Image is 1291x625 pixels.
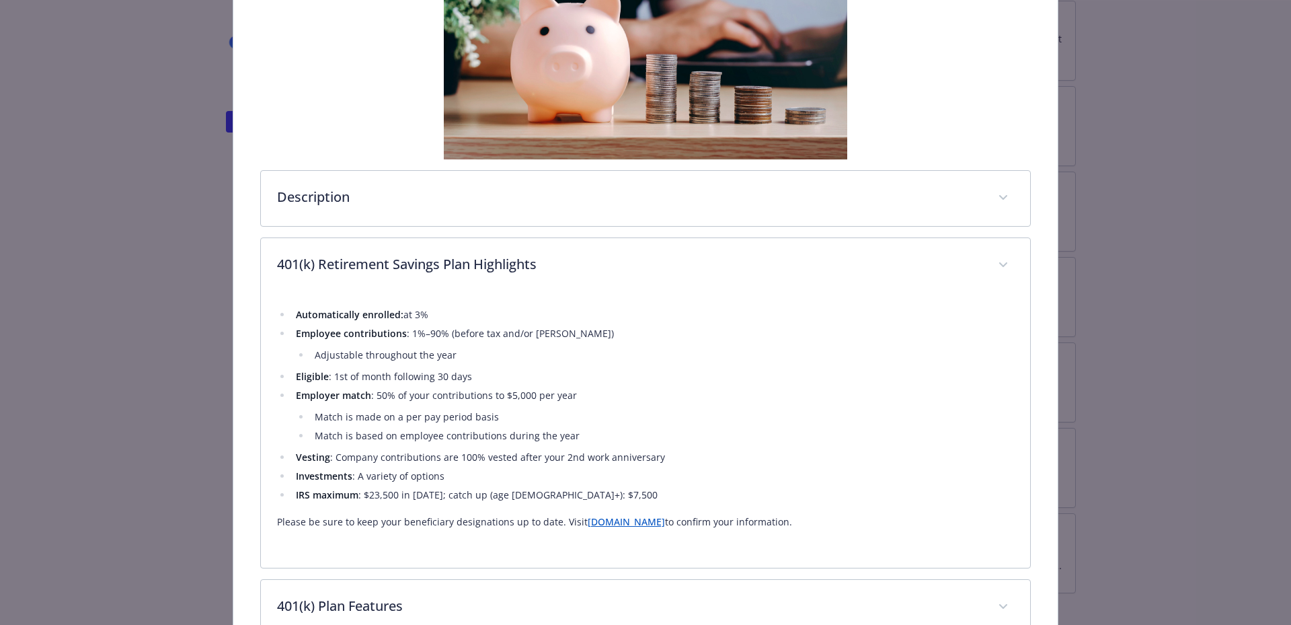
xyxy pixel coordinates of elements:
li: : Company contributions are 100% vested after your 2nd work anniversary [292,449,1015,466]
strong: Employee contributions [296,327,407,340]
p: 401(k) Retirement Savings Plan Highlights [277,254,982,274]
strong: Employer match [296,389,371,402]
li: : $23,500 in [DATE]; catch up (age [DEMOGRAPHIC_DATA]+): $7,500 [292,487,1015,503]
strong: Vesting [296,451,330,464]
a: [DOMAIN_NAME] [588,515,665,528]
p: Description [277,187,982,207]
li: : 50% of your contributions to $5,000 per year [292,388,1015,444]
li: Match is made on a per pay period basis [311,409,1015,425]
li: : 1%–90% (before tax and/or [PERSON_NAME]) [292,326,1015,363]
li: : A variety of options [292,468,1015,484]
strong: IRS maximum [296,488,358,501]
p: 401(k) Plan Features [277,596,982,616]
li: Match is based on employee contributions during the year [311,428,1015,444]
p: Please be sure to keep your beneficiary designations up to date. Visit to confirm your information. [277,514,1015,530]
li: at 3% [292,307,1015,323]
div: 401(k) Retirement Savings Plan Highlights [261,293,1031,568]
div: Description [261,171,1031,226]
li: : 1st of month following 30 days [292,369,1015,385]
strong: Eligible [296,370,329,383]
strong: Automatically enrolled: [296,308,403,321]
strong: Investments [296,470,352,482]
div: 401(k) Retirement Savings Plan Highlights [261,238,1031,293]
li: Adjustable throughout the year [311,347,1015,363]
